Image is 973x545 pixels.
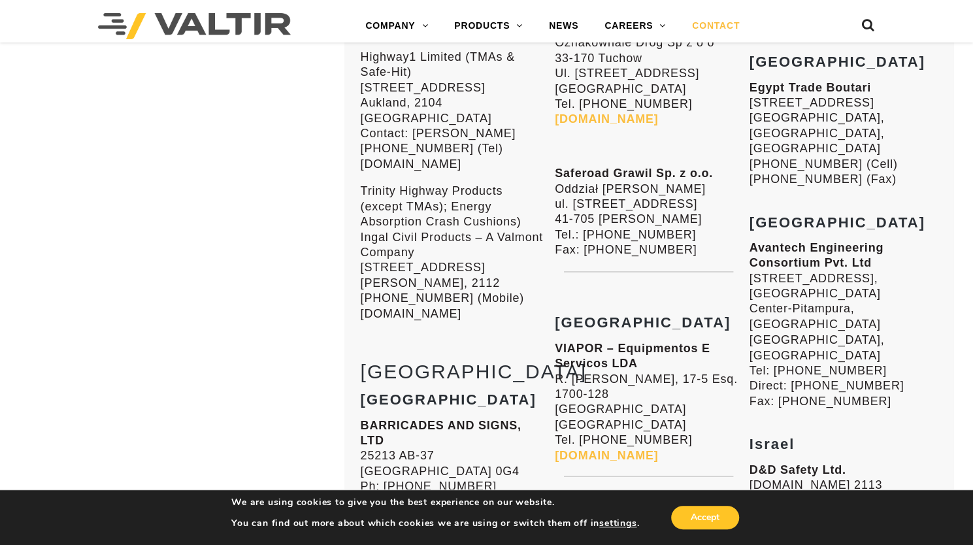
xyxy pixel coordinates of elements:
a: COMPANY [352,13,441,39]
strong: D&D Safety Ltd. [750,463,846,476]
a: NEWS [536,13,591,39]
strong: [GEOGRAPHIC_DATA] [750,54,925,70]
img: Valtir [98,13,291,39]
p: We are using cookies to give you the best experience on our website. [231,497,639,508]
strong: Egypt Trade Boutari [750,81,871,94]
p: Oznakownaie Dróg Sp z o o 33-170 Tuchow Ul. [STREET_ADDRESS] [GEOGRAPHIC_DATA] Tel. [PHONE_NUMBER] [555,20,743,127]
strong: [GEOGRAPHIC_DATA] [361,391,536,407]
a: CONTACT [679,13,753,39]
strong: [GEOGRAPHIC_DATA] [555,314,731,331]
button: settings [599,518,636,529]
p: [STREET_ADDRESS], [GEOGRAPHIC_DATA] Center-Pitampura, [GEOGRAPHIC_DATA] [GEOGRAPHIC_DATA], [GEOGR... [750,240,938,408]
a: CAREERS [591,13,679,39]
a: PRODUCTS [441,13,536,39]
h2: [GEOGRAPHIC_DATA] [361,360,549,382]
p: Trinity Highway Products (except TMAs); Energy Absorption Crash Cushions) Ingal Civil Products – ... [361,184,549,322]
strong: Israel [750,435,795,452]
p: You can find out more about which cookies we are using or switch them off in . [231,518,639,529]
button: Accept [671,506,739,529]
p: Oddział [PERSON_NAME] ul. [STREET_ADDRESS] 41-705 [PERSON_NAME] Tel.: [PHONE_NUMBER] Fax: [PHONE_... [555,166,743,257]
p: Highway1 Limited (TMAs & Safe-Hit) [STREET_ADDRESS] Aukland, 2104 [GEOGRAPHIC_DATA] Contact: [PER... [361,50,549,172]
p: R. [PERSON_NAME], 17-5 Esq. 1700-128 [GEOGRAPHIC_DATA] [GEOGRAPHIC_DATA] Tel. [PHONE_NUMBER] [555,340,743,463]
a: [DOMAIN_NAME] [555,448,658,461]
strong: Saferoad Grawil Sp. z o.o. [555,167,713,180]
strong: [GEOGRAPHIC_DATA] [750,214,925,231]
strong: BARRICADES AND SIGNS, LTD [361,418,521,446]
strong: VIAPOR – Equipmentos E Servicos LDA [555,341,710,369]
p: [STREET_ADDRESS] [GEOGRAPHIC_DATA], [GEOGRAPHIC_DATA], [GEOGRAPHIC_DATA] [PHONE_NUMBER] (Cell) [P... [750,80,938,188]
a: [DOMAIN_NAME] [555,112,658,125]
p: 25213 AB-37 [GEOGRAPHIC_DATA] 0G4 Ph: [PHONE_NUMBER] [361,418,549,509]
strong: Avantech Engineering Consortium Pvt. Ltd [750,241,883,269]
